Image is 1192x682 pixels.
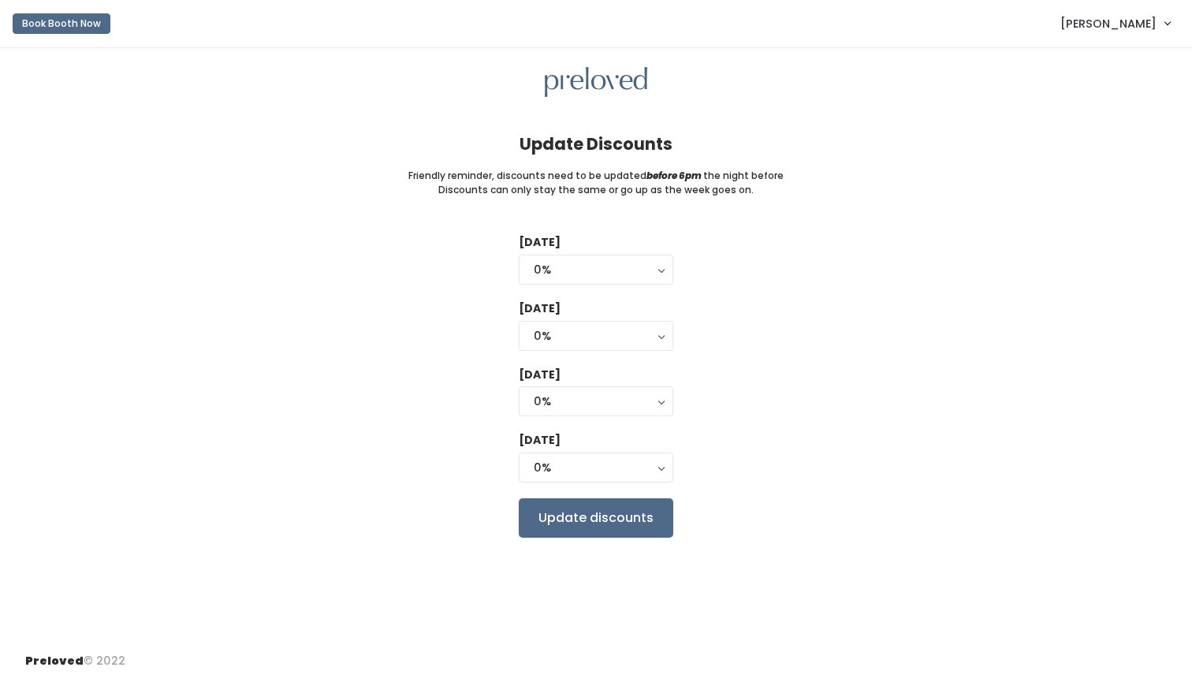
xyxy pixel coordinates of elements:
small: Friendly reminder, discounts need to be updated the night before [408,169,784,183]
a: Book Booth Now [13,6,110,41]
i: before 6pm [646,169,702,182]
div: © 2022 [25,640,125,669]
button: Book Booth Now [13,13,110,34]
span: [PERSON_NAME] [1060,15,1157,32]
div: 0% [534,393,658,410]
div: 0% [534,327,658,345]
a: [PERSON_NAME] [1045,6,1186,40]
button: 0% [519,453,673,483]
span: Preloved [25,653,84,669]
label: [DATE] [519,234,561,251]
div: 0% [534,459,658,476]
small: Discounts can only stay the same or go up as the week goes on. [438,183,754,197]
button: 0% [519,321,673,351]
div: 0% [534,261,658,278]
h4: Update Discounts [520,135,672,153]
button: 0% [519,386,673,416]
label: [DATE] [519,367,561,383]
label: [DATE] [519,432,561,449]
img: preloved logo [545,67,647,98]
button: 0% [519,255,673,285]
label: [DATE] [519,300,561,317]
input: Update discounts [519,498,673,538]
